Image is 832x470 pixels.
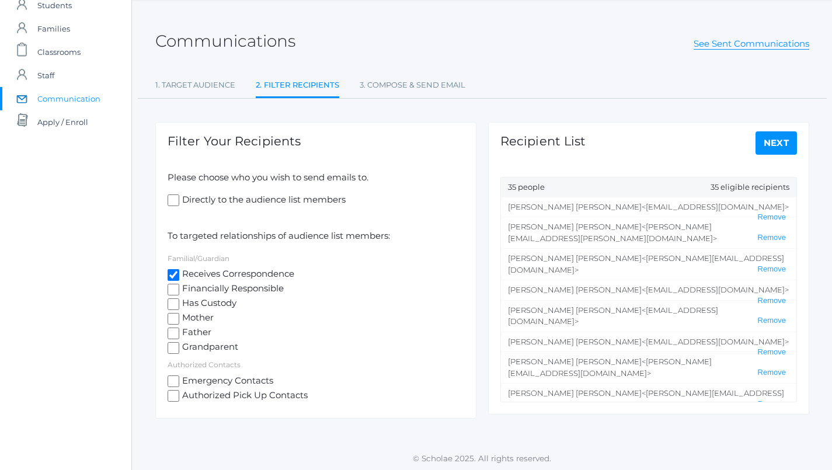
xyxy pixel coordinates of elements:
[168,375,179,387] input: Emergency Contacts
[37,87,100,110] span: Communication
[642,337,789,346] span: <[EMAIL_ADDRESS][DOMAIN_NAME]>
[508,285,642,294] span: [PERSON_NAME] [PERSON_NAME]
[168,194,179,206] input: Directly to the audience list members
[155,74,235,97] a: 1. Target Audience
[168,390,179,402] input: Authorized Pick Up Contacts
[508,388,784,409] span: <[PERSON_NAME][EMAIL_ADDRESS][PERSON_NAME][DOMAIN_NAME]>
[168,229,464,243] p: To targeted relationships of audience list members:
[179,340,238,355] span: Grandparent
[508,222,642,231] span: [PERSON_NAME] [PERSON_NAME]
[179,326,211,340] span: Father
[642,285,789,294] span: <[EMAIL_ADDRESS][DOMAIN_NAME]>
[360,74,465,97] a: 3. Compose & Send Email
[179,282,284,297] span: Financially Responsible
[756,131,798,155] a: Next
[508,357,712,378] span: <[PERSON_NAME][EMAIL_ADDRESS][DOMAIN_NAME]>
[179,297,236,311] span: Has Custody
[179,374,273,389] span: Emergency Contacts
[508,337,642,346] span: [PERSON_NAME] [PERSON_NAME]
[754,316,789,326] button: Remove
[711,182,789,193] span: 35 eligible recipients
[754,399,789,409] button: Remove
[168,254,229,263] label: Familial/Guardian
[155,32,295,50] h2: Communications
[179,311,214,326] span: Mother
[754,296,789,306] button: Remove
[508,253,642,263] span: [PERSON_NAME] [PERSON_NAME]
[168,342,179,354] input: Grandparent
[168,298,179,310] input: Has Custody
[168,313,179,325] input: Mother
[168,134,301,148] h1: Filter Your Recipients
[168,360,241,369] label: Authorized Contacts
[168,328,179,339] input: Father
[168,171,464,184] p: Please choose who you wish to send emails to.
[37,17,70,40] span: Families
[168,269,179,281] input: Receives Correspondence
[508,388,642,398] span: [PERSON_NAME] [PERSON_NAME]
[500,134,586,148] h1: Recipient List
[754,233,789,243] button: Remove
[179,193,346,208] span: Directly to the audience list members
[179,389,308,403] span: Authorized Pick Up Contacts
[508,357,642,366] span: [PERSON_NAME] [PERSON_NAME]
[508,253,784,274] span: <[PERSON_NAME][EMAIL_ADDRESS][DOMAIN_NAME]>
[642,202,789,211] span: <[EMAIL_ADDRESS][DOMAIN_NAME]>
[754,213,789,222] button: Remove
[37,64,54,87] span: Staff
[754,347,789,357] button: Remove
[37,40,81,64] span: Classrooms
[754,368,789,378] button: Remove
[754,264,789,274] button: Remove
[501,177,796,197] div: 35 people
[694,38,809,50] a: See Sent Communications
[256,74,339,99] a: 2. Filter Recipients
[508,305,642,315] span: [PERSON_NAME] [PERSON_NAME]
[508,222,717,243] span: <[PERSON_NAME][EMAIL_ADDRESS][PERSON_NAME][DOMAIN_NAME]>
[179,267,294,282] span: Receives Correspondence
[168,284,179,295] input: Financially Responsible
[508,202,642,211] span: [PERSON_NAME] [PERSON_NAME]
[132,452,832,464] p: © Scholae 2025. All rights reserved.
[37,110,88,134] span: Apply / Enroll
